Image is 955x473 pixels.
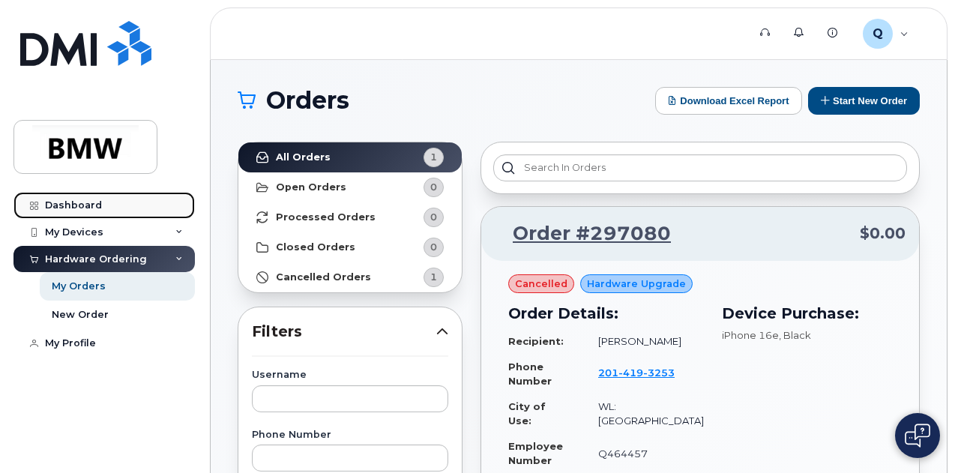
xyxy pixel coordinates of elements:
[276,151,331,163] strong: All Orders
[238,232,462,262] a: Closed Orders0
[860,223,906,244] span: $0.00
[508,335,564,347] strong: Recipient:
[276,271,371,283] strong: Cancelled Orders
[508,400,546,427] strong: City of Use:
[585,394,704,433] td: WL: [GEOGRAPHIC_DATA]
[722,302,892,325] h3: Device Purchase:
[585,433,704,473] td: Q464457
[508,440,563,466] strong: Employee Number
[585,328,704,355] td: [PERSON_NAME]
[722,329,779,341] span: iPhone 16e
[238,202,462,232] a: Processed Orders0
[430,270,437,284] span: 1
[643,367,675,379] span: 3253
[430,240,437,254] span: 0
[252,430,448,440] label: Phone Number
[508,302,704,325] h3: Order Details:
[238,142,462,172] a: All Orders1
[655,87,802,115] button: Download Excel Report
[808,87,920,115] button: Start New Order
[493,154,907,181] input: Search in orders
[905,424,930,448] img: Open chat
[618,367,643,379] span: 419
[238,172,462,202] a: Open Orders0
[430,150,437,164] span: 1
[238,262,462,292] a: Cancelled Orders1
[598,367,675,379] span: 201
[276,211,376,223] strong: Processed Orders
[495,220,671,247] a: Order #297080
[252,370,448,380] label: Username
[276,241,355,253] strong: Closed Orders
[508,361,552,387] strong: Phone Number
[430,210,437,224] span: 0
[779,329,811,341] span: , Black
[430,180,437,194] span: 0
[587,277,686,291] span: Hardware Upgrade
[276,181,346,193] strong: Open Orders
[252,321,436,343] span: Filters
[515,277,567,291] span: cancelled
[266,89,349,112] span: Orders
[598,367,693,379] a: 2014193253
